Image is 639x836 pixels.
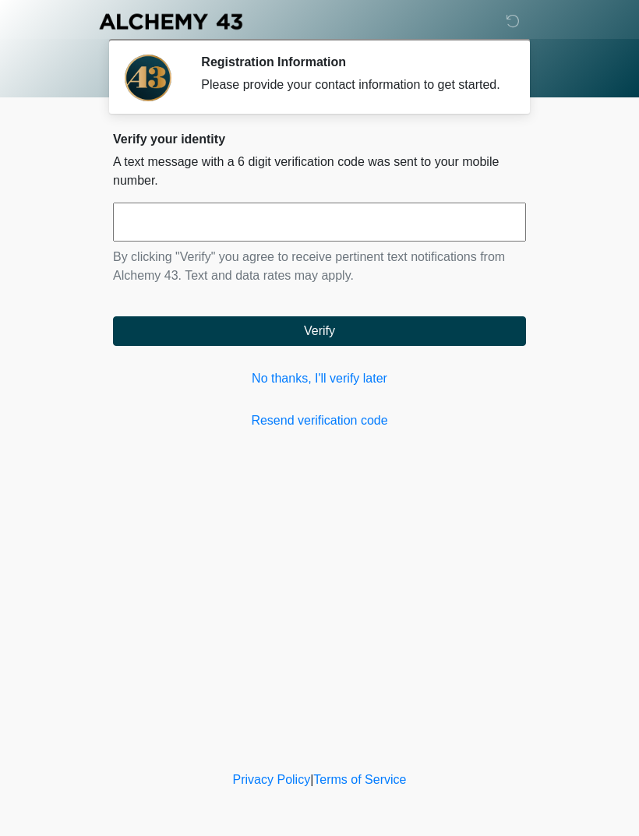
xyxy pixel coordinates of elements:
[201,76,503,94] div: Please provide your contact information to get started.
[97,12,244,31] img: Alchemy 43 Logo
[113,369,526,388] a: No thanks, I'll verify later
[233,773,311,786] a: Privacy Policy
[113,411,526,430] a: Resend verification code
[113,248,526,285] p: By clicking "Verify" you agree to receive pertinent text notifications from Alchemy 43. Text and ...
[113,316,526,346] button: Verify
[201,55,503,69] h2: Registration Information
[310,773,313,786] a: |
[113,132,526,146] h2: Verify your identity
[113,153,526,190] p: A text message with a 6 digit verification code was sent to your mobile number.
[313,773,406,786] a: Terms of Service
[125,55,171,101] img: Agent Avatar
